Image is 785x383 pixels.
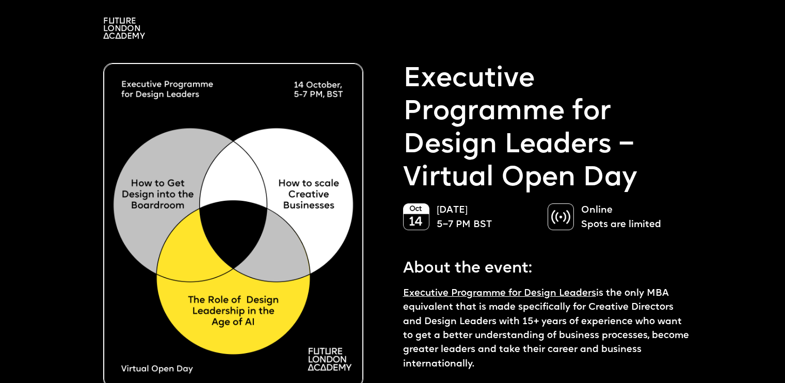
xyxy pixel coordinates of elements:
[581,203,682,232] p: Online Spots are limited
[403,251,693,281] p: About the event:
[403,289,596,298] a: Executive Programme for Design Leaders
[403,63,693,195] p: Executive Programme for Design Leaders – Virtual Open Day
[103,18,145,39] img: A logo saying in 3 lines: Future London Academy
[437,203,537,232] p: [DATE] 5–7 PM BST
